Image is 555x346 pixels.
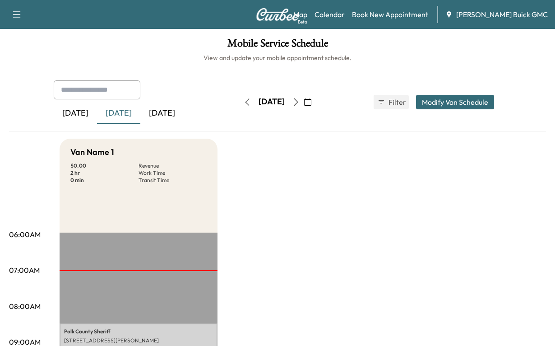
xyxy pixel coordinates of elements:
a: Calendar [314,9,345,20]
div: [DATE] [140,103,184,124]
a: MapBeta [293,9,307,20]
div: Beta [298,19,307,25]
h6: View and update your mobile appointment schedule. [9,53,546,62]
p: 2 hr [70,169,139,177]
p: 06:00AM [9,229,41,240]
span: Filter [388,97,405,108]
div: [DATE] [259,96,285,108]
h1: Mobile Service Schedule [9,38,546,53]
img: Curbee Logo [256,8,299,21]
p: Revenue [139,162,207,169]
div: [DATE] [97,103,140,124]
p: Work Time [139,169,207,177]
p: 07:00AM [9,265,40,276]
p: 0 min [70,177,139,184]
a: Book New Appointment [352,9,428,20]
span: [PERSON_NAME] Buick GMC [456,9,548,20]
button: Filter [374,95,409,109]
p: Transit Time [139,177,207,184]
p: 08:00AM [9,301,41,312]
h5: Van Name 1 [70,146,114,159]
p: $ 0.00 [70,162,139,169]
button: Modify Van Schedule [416,95,494,109]
div: [DATE] [54,103,97,124]
p: Polk County Sheriff [64,328,213,335]
p: [STREET_ADDRESS][PERSON_NAME] [64,337,213,344]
